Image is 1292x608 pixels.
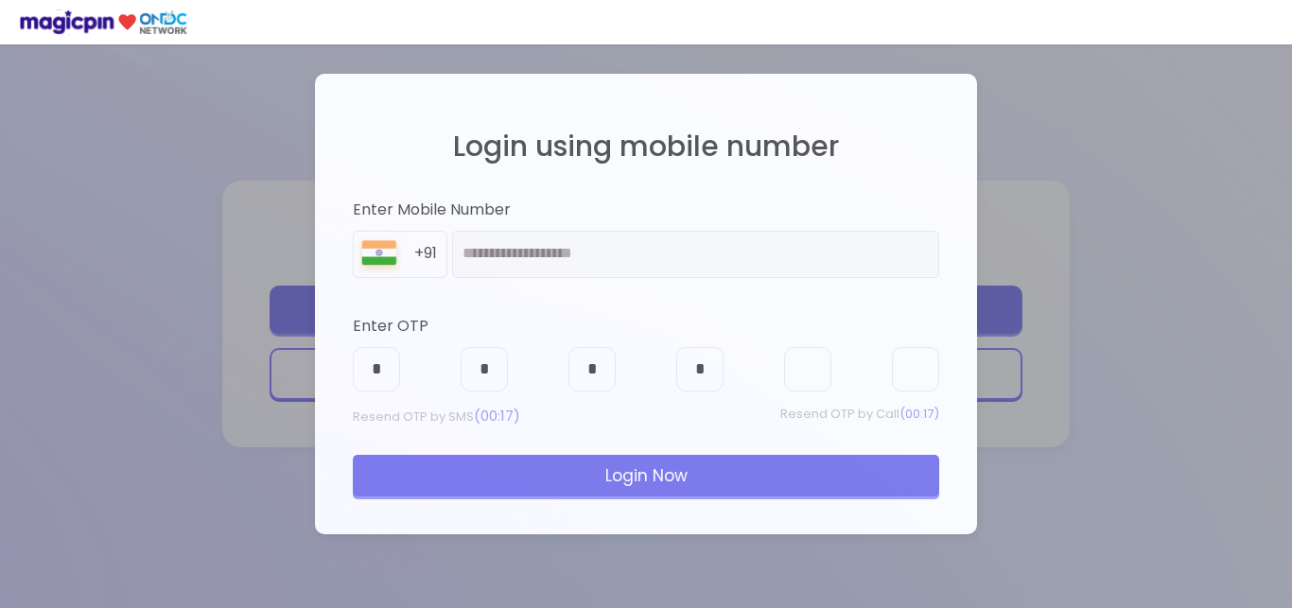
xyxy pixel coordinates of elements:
[353,316,939,338] div: Enter OTP
[353,130,939,162] h2: Login using mobile number
[414,243,446,265] div: +91
[19,9,187,35] img: ondc-logo-new-small.8a59708e.svg
[353,200,939,221] div: Enter Mobile Number
[354,236,405,277] img: 8BGLRPwvQ+9ZgAAAAASUVORK5CYII=
[353,455,939,496] div: Login Now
